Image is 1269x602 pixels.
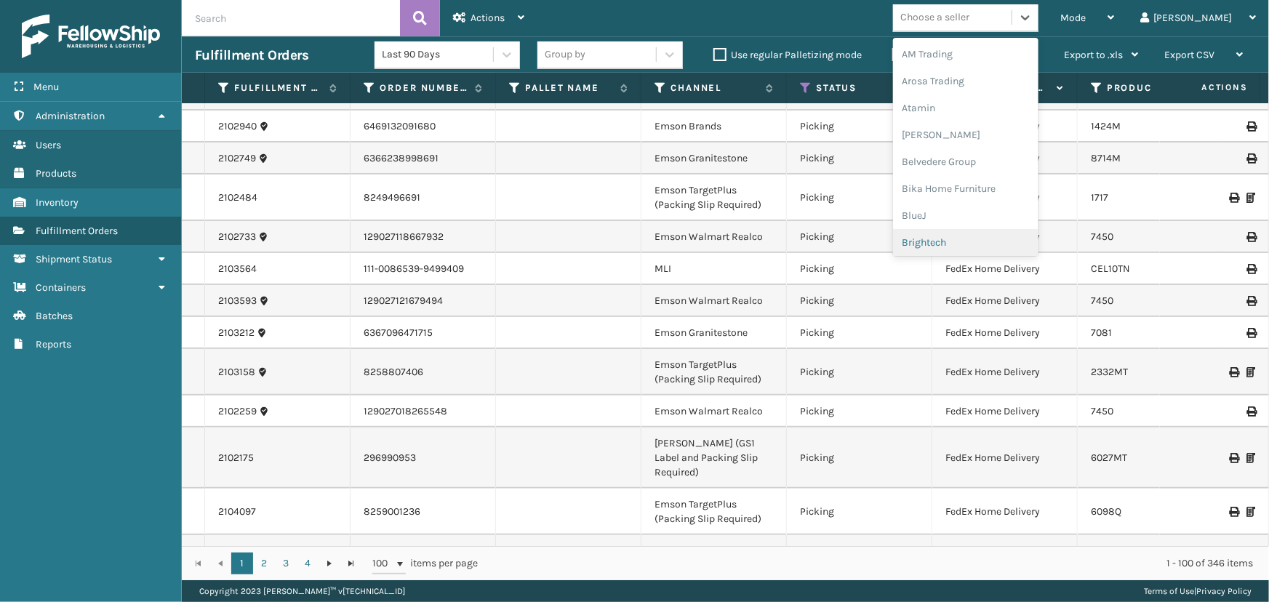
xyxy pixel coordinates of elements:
label: Product SKU [1107,81,1195,95]
td: FedEx Home Delivery [932,428,1078,489]
i: Print Packing Slip [1246,507,1255,517]
a: 7450 [1091,405,1113,417]
td: 6367096471715 [351,317,496,349]
span: Actions [1156,76,1257,100]
a: 2102484 [218,190,257,205]
div: Last 90 Days [382,47,495,63]
td: [PERSON_NAME] (GS1 Label and Packing Slip Required) [641,428,787,489]
td: MLI [641,253,787,285]
span: Actions [471,12,505,24]
a: 1717 [1091,191,1108,204]
i: Print Label [1246,121,1255,132]
td: Emson Walmart Realco [641,221,787,253]
div: Brightech [893,229,1038,256]
span: Users [36,139,61,151]
td: Picking [787,489,932,535]
td: 113-1306722-3422647 [351,535,496,567]
div: Group by [545,47,585,63]
span: items per page [372,553,479,574]
span: Inventory [36,196,79,209]
a: 6098Q [1091,505,1121,518]
span: Mode [1060,12,1086,24]
td: Emson Walmart Realco [641,396,787,428]
td: MLI [641,535,787,567]
a: 7450 [1091,230,1113,243]
i: Print Label [1246,296,1255,306]
span: Reports [36,338,71,350]
i: Print Label [1246,406,1255,417]
a: Go to the last page [340,553,362,574]
i: Print Label [1246,232,1255,242]
label: Channel [670,81,758,95]
div: [PERSON_NAME] [893,121,1038,148]
td: FedEx Home Delivery [932,396,1078,428]
span: Go to the last page [345,558,357,569]
div: Arosa Trading [893,68,1038,95]
div: Belvedere Group [893,148,1038,175]
td: 8249496691 [351,174,496,221]
p: Copyright 2023 [PERSON_NAME]™ v [TECHNICAL_ID] [199,580,405,602]
td: FedEx Home Delivery [932,489,1078,535]
span: Export to .xls [1064,49,1123,61]
span: Products [36,167,76,180]
label: Fulfillment Order Id [234,81,322,95]
div: 1 - 100 of 346 items [499,556,1253,571]
i: Print Packing Slip [1246,453,1255,463]
span: Fulfillment Orders [36,225,118,237]
a: 2102733 [218,230,256,244]
a: 2103593 [218,294,257,308]
label: Pallet Name [525,81,613,95]
a: 2102175 [218,451,254,465]
td: Picking [787,111,932,143]
i: Print Label [1229,193,1238,203]
a: CEL10TN [1091,545,1130,557]
span: 100 [372,556,394,571]
a: 8714M [1091,152,1121,164]
span: Batches [36,310,73,322]
div: Choose a seller [900,10,969,25]
td: FedEx Home Delivery [932,535,1078,567]
td: Picking [787,317,932,349]
a: Terms of Use [1144,586,1194,596]
i: Print Packing Slip [1246,193,1255,203]
i: Print Label [1246,264,1255,274]
div: AM Trading [893,41,1038,68]
a: 2103564 [218,262,257,276]
i: Print Label [1246,153,1255,164]
a: 3 [275,553,297,574]
td: Emson Granitestone [641,143,787,174]
a: 2103212 [218,326,255,340]
td: 8258807406 [351,349,496,396]
td: Emson TargetPlus (Packing Slip Required) [641,349,787,396]
td: Picking [787,428,932,489]
td: Emson Walmart Realco [641,285,787,317]
td: 111-0086539-9499409 [351,253,496,285]
a: 2103713 [218,544,254,558]
a: 1424M [1091,120,1121,132]
a: 4 [297,553,319,574]
span: Export CSV [1164,49,1214,61]
td: Picking [787,396,932,428]
td: Picking [787,221,932,253]
td: Emson Brands [641,111,787,143]
label: Order Number [380,81,468,95]
td: Emson Granitestone [641,317,787,349]
div: Bika Home Furniture [893,175,1038,202]
label: Use regular Palletizing mode [713,49,862,61]
div: Atamin [893,95,1038,121]
td: FedEx Home Delivery [932,349,1078,396]
td: FedEx Home Delivery [932,285,1078,317]
td: Picking [787,253,932,285]
a: 2103158 [218,365,255,380]
a: Go to the next page [319,553,340,574]
div: BlueJ [893,202,1038,229]
td: 8259001236 [351,489,496,535]
a: 2102259 [218,404,257,419]
td: Picking [787,174,932,221]
a: CEL10TN [1091,262,1130,275]
a: 2102940 [218,119,257,134]
td: FedEx Home Delivery [932,253,1078,285]
span: Containers [36,281,86,294]
a: 6027MT [1091,451,1127,464]
td: Emson TargetPlus (Packing Slip Required) [641,174,787,221]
